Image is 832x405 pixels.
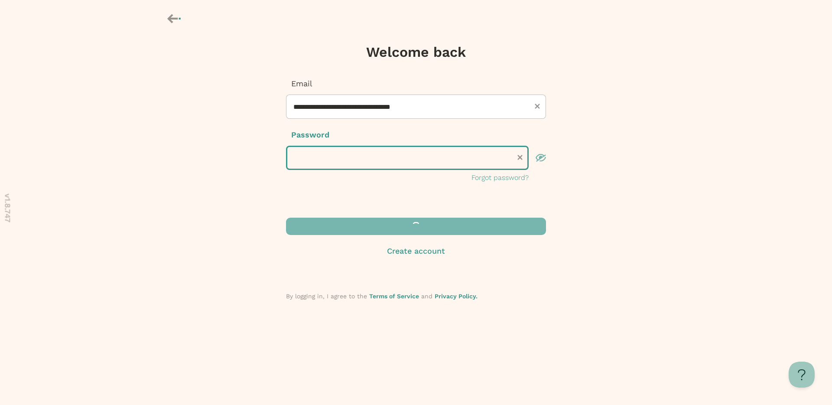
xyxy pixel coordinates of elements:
[435,293,478,300] a: Privacy Policy.
[286,245,546,257] button: Create account
[286,129,546,140] p: Password
[286,78,546,89] p: Email
[2,194,13,223] p: v 1.8.747
[471,173,529,183] button: Forgot password?
[369,293,419,300] a: Terms of Service
[789,362,815,388] iframe: Toggle Customer Support
[286,293,478,300] span: By logging in, I agree to the and
[366,43,466,61] h1: Welcome back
